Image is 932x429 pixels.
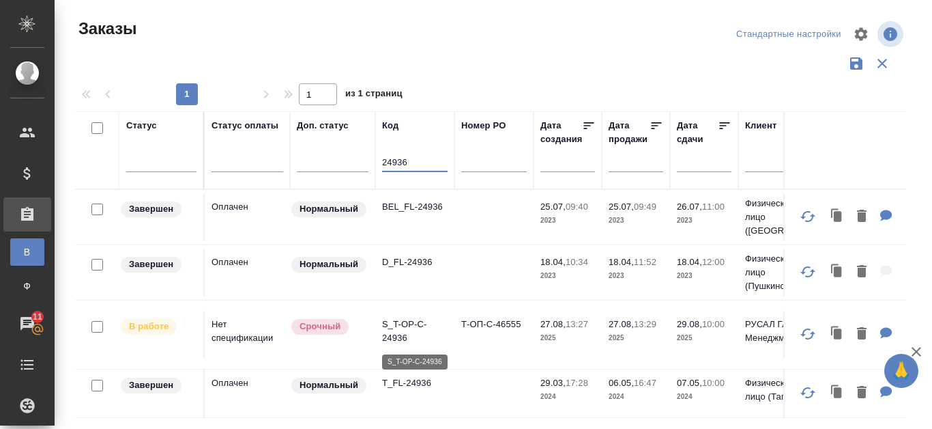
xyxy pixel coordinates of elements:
[540,202,566,212] p: 25.07,
[17,245,38,259] span: В
[843,51,869,77] button: Сохранить фильтры
[677,378,702,388] p: 07.05,
[290,200,368,219] div: Статус по умолчанию для стандартных заказов
[677,214,731,227] p: 2023
[609,378,634,388] p: 06.05,
[824,320,850,348] button: Клонировать
[290,376,368,395] div: Статус по умолчанию для стандартных заказов
[300,320,340,333] p: Срочный
[25,310,50,324] span: 11
[677,390,731,404] p: 2024
[609,257,634,267] p: 18.04,
[733,24,845,45] div: split button
[540,390,595,404] p: 2024
[609,390,663,404] p: 2024
[609,214,663,227] p: 2023
[300,258,358,271] p: Нормальный
[129,320,169,333] p: В работе
[454,311,534,359] td: Т-ОП-С-46555
[609,119,650,146] div: Дата продажи
[745,252,811,293] p: Физическое лицо (Пушкинская)
[824,258,850,286] button: Клонировать
[745,119,776,133] div: Клиент
[884,354,918,388] button: 🙏
[824,203,850,231] button: Клонировать
[382,119,398,133] div: Код
[634,202,656,212] p: 09:49
[609,202,634,212] p: 25.07,
[297,119,349,133] div: Доп. статус
[702,257,725,267] p: 12:00
[129,258,173,271] p: Завершен
[382,200,448,214] p: BEL_FL-24936
[677,257,702,267] p: 18.04,
[126,119,157,133] div: Статус
[540,378,566,388] p: 29.03,
[677,319,702,329] p: 29.08,
[119,255,196,274] div: Выставляет КМ при направлении счета или после выполнения всех работ/сдачи заказа клиенту. Окончат...
[791,200,824,233] button: Обновить
[540,331,595,345] p: 2025
[17,279,38,293] span: Ф
[290,318,368,336] div: Выставляется автоматически, если на указанный объем услуг необходимо больше времени в стандартном...
[791,376,824,409] button: Обновить
[677,202,702,212] p: 26.07,
[540,257,566,267] p: 18.04,
[75,18,136,40] span: Заказы
[702,202,725,212] p: 11:00
[850,379,873,407] button: Удалить
[850,320,873,348] button: Удалить
[634,257,656,267] p: 11:52
[382,376,448,390] p: T_FL-24936
[791,318,824,350] button: Обновить
[205,311,290,359] td: Нет спецификации
[129,202,173,216] p: Завершен
[566,257,588,267] p: 10:34
[702,319,725,329] p: 10:00
[845,18,877,51] span: Настроить таблицу
[609,331,663,345] p: 2025
[677,119,718,146] div: Дата сдачи
[609,269,663,283] p: 2023
[212,119,278,133] div: Статус оплаты
[791,255,824,288] button: Обновить
[205,193,290,241] td: Оплачен
[824,379,850,407] button: Клонировать
[677,269,731,283] p: 2023
[382,318,448,345] p: S_T-OP-C-24936
[300,202,358,216] p: Нормальный
[300,378,358,392] p: Нормальный
[702,378,725,388] p: 10:00
[850,258,873,286] button: Удалить
[634,378,656,388] p: 16:47
[129,378,173,392] p: Завершен
[890,357,913,385] span: 🙏
[540,119,582,146] div: Дата создания
[382,255,448,269] p: D_FL-24936
[745,376,811,404] p: Физическое лицо (Таганка)
[540,269,595,283] p: 2023
[745,197,811,238] p: Физическое лицо ([GEOGRAPHIC_DATA])
[540,214,595,227] p: 2023
[877,21,906,47] span: Посмотреть информацию
[119,200,196,219] div: Выставляет КМ при направлении счета или после выполнения всех работ/сдачи заказа клиенту. Окончат...
[10,273,44,300] a: Ф
[634,319,656,329] p: 13:29
[290,255,368,274] div: Статус по умолчанию для стандартных заказов
[461,119,506,133] div: Номер PO
[3,307,51,341] a: 11
[119,318,196,336] div: Выставляет ПМ после принятия заказа от КМа
[850,203,873,231] button: Удалить
[540,319,566,329] p: 27.08,
[205,249,290,296] td: Оплачен
[205,370,290,417] td: Оплачен
[119,376,196,395] div: Выставляет КМ при направлении счета или после выполнения всех работ/сдачи заказа клиенту. Окончат...
[869,51,895,77] button: Сбросить фильтры
[677,331,731,345] p: 2025
[566,319,588,329] p: 13:27
[566,378,588,388] p: 17:28
[745,318,811,345] p: РУСАЛ Глобал Менеджмент
[566,202,588,212] p: 09:40
[10,238,44,266] a: В
[345,85,403,105] span: из 1 страниц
